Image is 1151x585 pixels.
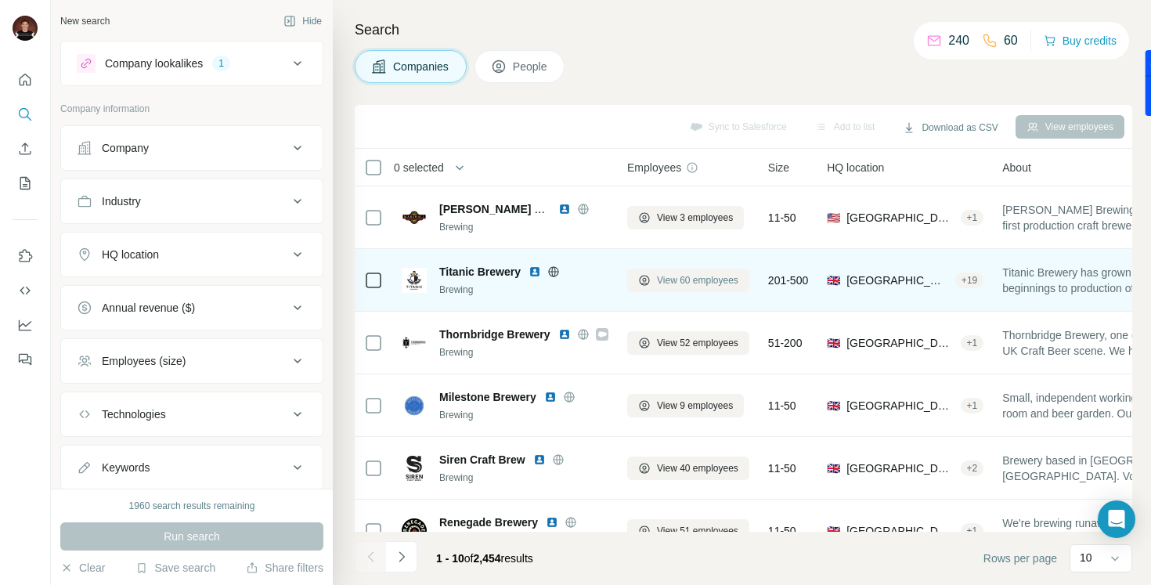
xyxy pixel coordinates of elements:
[846,460,954,476] span: [GEOGRAPHIC_DATA], [GEOGRAPHIC_DATA]
[846,210,954,226] span: [GEOGRAPHIC_DATA]
[439,203,630,215] span: [PERSON_NAME] Brewing Company
[439,220,608,234] div: Brewing
[13,100,38,128] button: Search
[13,276,38,305] button: Use Surfe API
[402,336,427,349] img: Logo of Thornbridge Brewery
[402,205,427,230] img: Logo of Marshall Brewing Company
[1098,500,1135,538] div: Open Intercom Messenger
[657,336,738,350] span: View 52 employees
[439,452,525,468] span: Siren Craft Brew
[61,289,323,327] button: Annual revenue ($)
[513,59,549,74] span: People
[60,14,110,28] div: New search
[1004,31,1018,50] p: 60
[827,523,840,539] span: 🇬🇧
[657,273,738,287] span: View 60 employees
[61,129,323,167] button: Company
[393,59,450,74] span: Companies
[1002,160,1031,175] span: About
[102,300,195,316] div: Annual revenue ($)
[439,408,608,422] div: Brewing
[61,395,323,433] button: Technologies
[102,193,141,209] div: Industry
[983,551,1057,566] span: Rows per page
[768,398,796,413] span: 11-50
[439,283,608,297] div: Brewing
[61,236,323,273] button: HQ location
[246,560,323,576] button: Share filters
[546,516,558,529] img: LinkedIn logo
[61,182,323,220] button: Industry
[544,391,557,403] img: LinkedIn logo
[102,247,159,262] div: HQ location
[102,406,166,422] div: Technologies
[436,552,464,565] span: 1 - 10
[627,457,749,480] button: View 40 employees
[102,140,149,156] div: Company
[1044,30,1117,52] button: Buy credits
[827,160,884,175] span: HQ location
[13,66,38,94] button: Quick start
[439,345,608,359] div: Brewing
[439,471,608,485] div: Brewing
[272,9,333,33] button: Hide
[846,398,954,413] span: [GEOGRAPHIC_DATA], [GEOGRAPHIC_DATA], [GEOGRAPHIC_DATA]
[61,45,323,82] button: Company lookalikes1
[529,265,541,278] img: LinkedIn logo
[13,169,38,197] button: My lists
[827,398,840,413] span: 🇬🇧
[439,515,538,530] span: Renegade Brewery
[627,394,744,417] button: View 9 employees
[627,331,749,355] button: View 52 employees
[627,519,749,543] button: View 51 employees
[474,552,501,565] span: 2,454
[657,524,738,538] span: View 51 employees
[657,399,733,413] span: View 9 employees
[102,460,150,475] div: Keywords
[386,541,417,572] button: Navigate to next page
[464,552,474,565] span: of
[355,19,1132,41] h4: Search
[402,456,427,481] img: Logo of Siren Craft Brew
[13,135,38,163] button: Enrich CSV
[768,335,803,351] span: 51-200
[961,524,984,538] div: + 1
[558,203,571,215] img: LinkedIn logo
[61,449,323,486] button: Keywords
[961,461,984,475] div: + 2
[892,116,1008,139] button: Download as CSV
[60,102,323,116] p: Company information
[394,160,444,175] span: 0 selected
[402,393,427,418] img: Logo of Milestone Brewery
[627,160,681,175] span: Employees
[13,16,38,41] img: Avatar
[135,560,215,576] button: Save search
[627,206,744,229] button: View 3 employees
[955,273,983,287] div: + 19
[827,335,840,351] span: 🇬🇧
[627,269,749,292] button: View 60 employees
[13,311,38,339] button: Dashboard
[768,460,796,476] span: 11-50
[657,461,738,475] span: View 40 employees
[105,56,203,71] div: Company lookalikes
[961,211,984,225] div: + 1
[768,160,789,175] span: Size
[129,499,255,513] div: 1960 search results remaining
[961,336,984,350] div: + 1
[846,273,949,288] span: [GEOGRAPHIC_DATA], [GEOGRAPHIC_DATA], [GEOGRAPHIC_DATA]
[827,460,840,476] span: 🇬🇧
[948,31,969,50] p: 240
[533,453,546,466] img: LinkedIn logo
[402,518,427,543] img: Logo of Renegade Brewery
[961,399,984,413] div: + 1
[436,552,533,565] span: results
[827,210,840,226] span: 🇺🇸
[439,264,521,280] span: Titanic Brewery
[657,211,733,225] span: View 3 employees
[13,345,38,374] button: Feedback
[60,560,105,576] button: Clear
[558,328,571,341] img: LinkedIn logo
[846,523,954,539] span: [GEOGRAPHIC_DATA], [GEOGRAPHIC_DATA]
[402,268,427,293] img: Logo of Titanic Brewery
